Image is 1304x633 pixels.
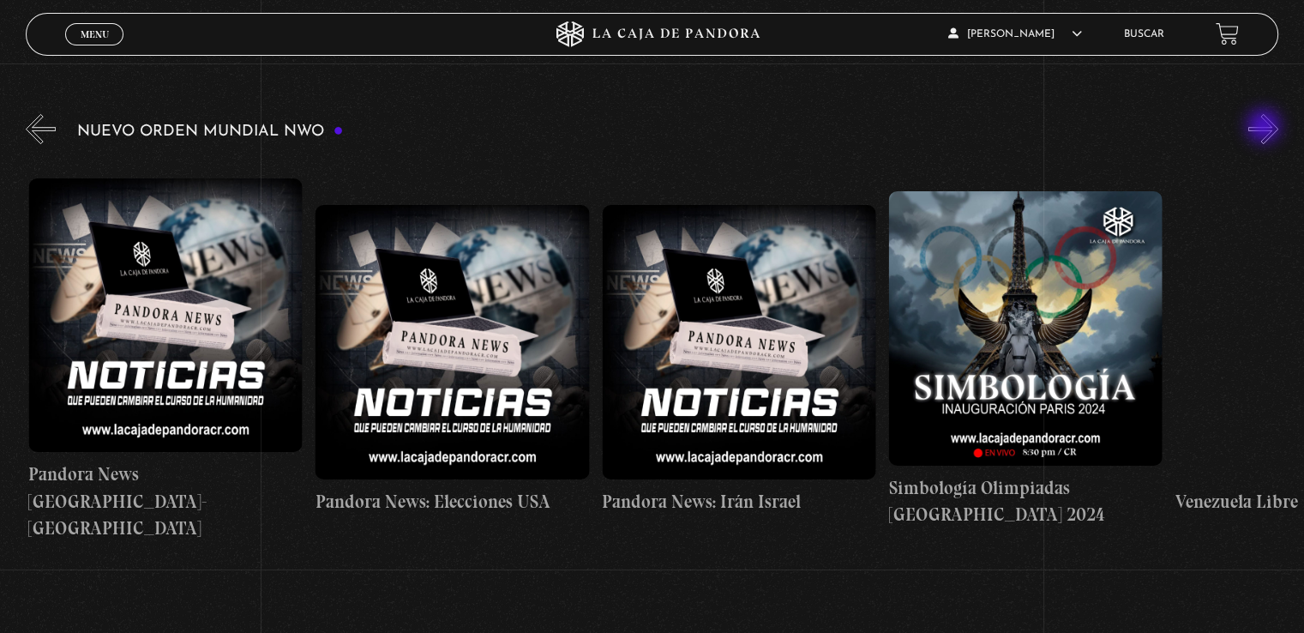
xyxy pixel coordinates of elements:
[29,461,303,542] h4: Pandora News [GEOGRAPHIC_DATA]-[GEOGRAPHIC_DATA]
[889,157,1163,562] a: Simbología Olimpiadas [GEOGRAPHIC_DATA] 2024
[603,488,876,515] h4: Pandora News: Irán Israel
[1216,22,1239,45] a: View your shopping cart
[29,157,303,562] a: Pandora News [GEOGRAPHIC_DATA]-[GEOGRAPHIC_DATA]
[26,114,56,144] button: Previous
[315,157,589,562] a: Pandora News: Elecciones USA
[889,474,1163,528] h4: Simbología Olimpiadas [GEOGRAPHIC_DATA] 2024
[1124,29,1164,39] a: Buscar
[77,124,343,140] h3: Nuevo Orden Mundial NWO
[81,29,109,39] span: Menu
[1248,114,1278,144] button: Next
[948,29,1082,39] span: [PERSON_NAME]
[603,157,876,562] a: Pandora News: Irán Israel
[75,44,115,56] span: Cerrar
[315,488,589,515] h4: Pandora News: Elecciones USA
